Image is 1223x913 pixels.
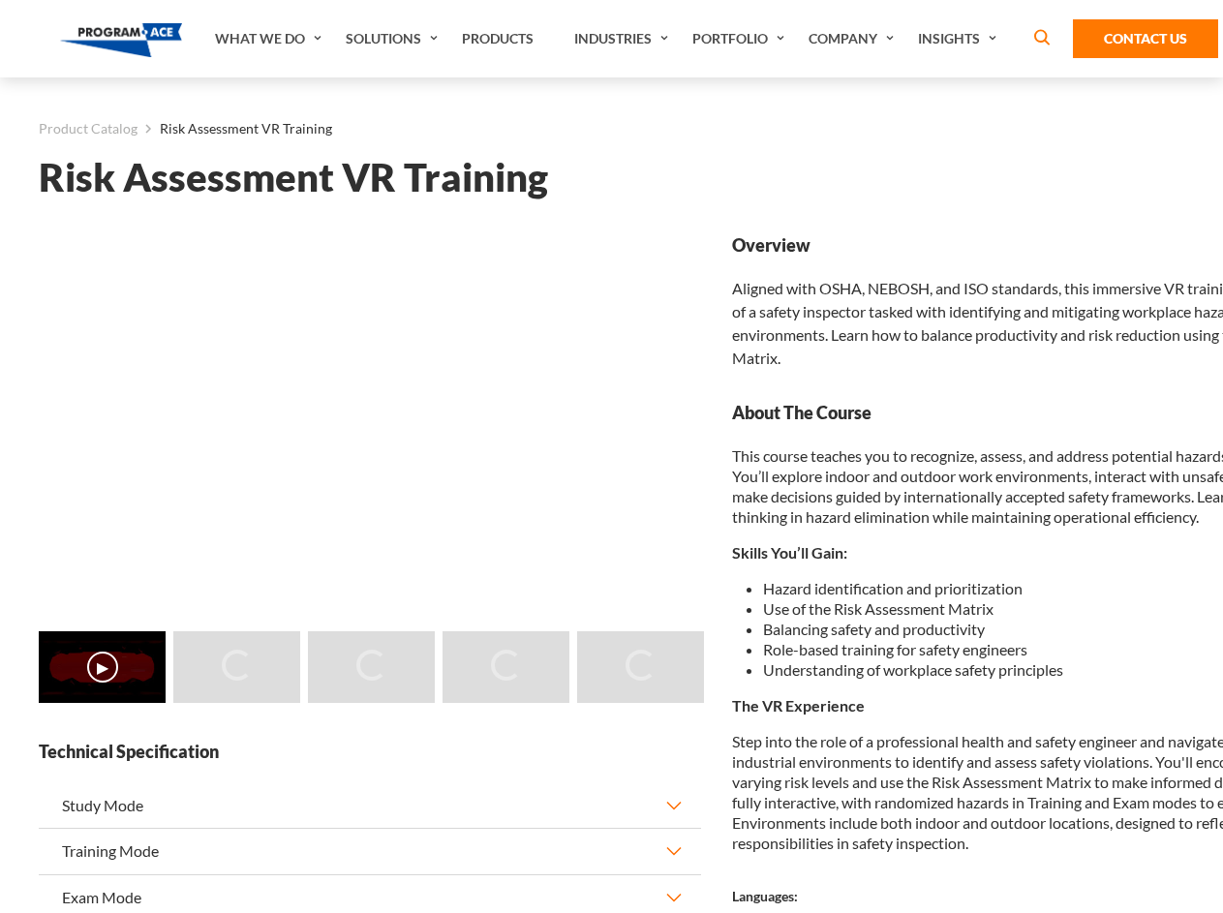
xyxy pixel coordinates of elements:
[138,116,332,141] li: Risk Assessment VR Training
[39,783,701,828] button: Study Mode
[39,631,166,703] img: Risk Assessment VR Training - Video 0
[39,116,138,141] a: Product Catalog
[1073,19,1218,58] a: Contact Us
[87,652,118,683] button: ▶
[732,888,798,904] strong: Languages:
[39,233,701,606] iframe: Risk Assessment VR Training - Video 0
[39,740,701,764] strong: Technical Specification
[60,23,183,57] img: Program-Ace
[39,829,701,873] button: Training Mode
